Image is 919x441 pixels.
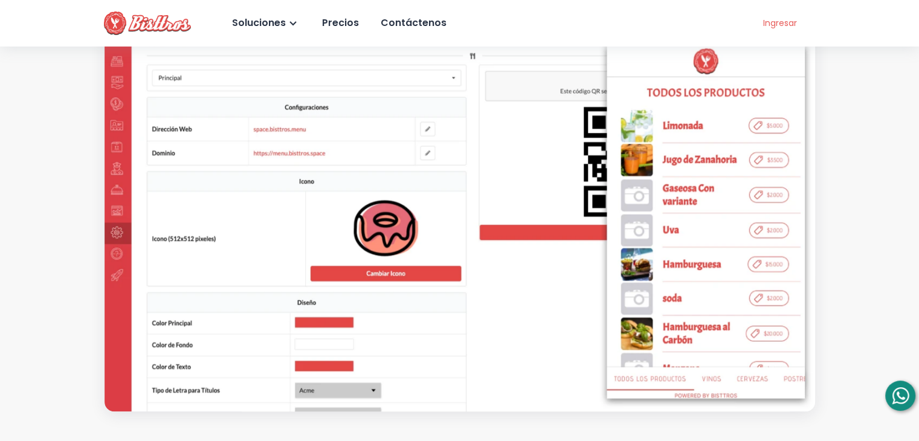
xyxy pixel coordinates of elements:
[742,13,814,33] a: Ingresar
[230,14,286,32] div: Soluciones
[760,16,796,31] div: Ingresar
[320,6,359,39] a: Precios
[378,6,447,39] a: Contáctenos
[320,14,359,32] div: Precios
[378,14,447,32] div: Contáctenos
[104,11,191,35] img: Bisttros POS Logo
[105,2,815,411] img: Menú digital para restaurante, bar, cafeteria con código QR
